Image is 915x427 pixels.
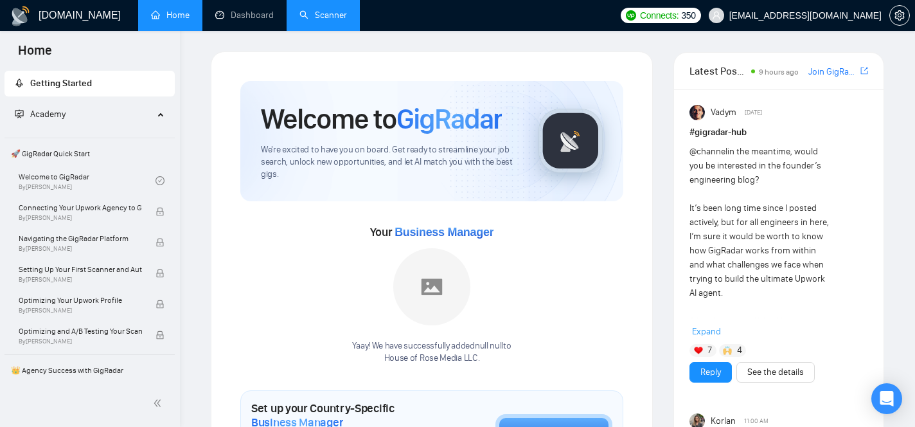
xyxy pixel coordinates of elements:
div: Yaay! We have successfully added null null to [352,340,511,365]
span: lock [155,269,164,278]
h1: # gigradar-hub [689,125,868,140]
a: See the details [747,365,804,379]
span: Vadym [711,105,736,120]
a: dashboardDashboard [215,10,274,21]
span: Optimizing Your Upwork Profile [19,294,142,307]
span: By [PERSON_NAME] [19,276,142,284]
span: lock [155,238,164,247]
span: By [PERSON_NAME] [19,307,142,314]
span: setting [890,10,909,21]
span: By [PERSON_NAME] [19,338,142,345]
a: Welcome to GigRadarBy[PERSON_NAME] [19,167,155,195]
button: Reply [689,362,732,383]
span: 350 [681,8,695,23]
span: Business Manager [395,226,493,239]
p: House of Rose Media LLC . [352,352,511,365]
span: Your [370,225,494,239]
span: Expand [692,326,721,337]
a: Join GigRadar Slack Community [808,65,858,79]
span: Home [8,41,62,68]
li: Getting Started [4,71,175,96]
span: check-circle [155,176,164,185]
span: Optimizing and A/B Testing Your Scanner for Better Results [19,325,142,338]
span: 🚀 GigRadar Quick Start [6,141,173,167]
span: lock [155,300,164,309]
img: gigradar-logo.png [538,109,603,173]
h1: Welcome to [261,102,502,136]
span: lock [155,331,164,340]
span: Academy [30,109,66,120]
span: 👑 Agency Success with GigRadar [6,358,173,383]
span: fund-projection-screen [15,109,24,118]
span: 4 [737,344,742,357]
span: By [PERSON_NAME] [19,245,142,253]
img: placeholder.png [393,248,470,325]
a: searchScanner [299,10,347,21]
img: upwork-logo.png [626,10,636,21]
a: homeHome [151,10,190,21]
span: 7 [707,344,712,357]
img: logo [10,6,31,26]
button: See the details [736,362,815,383]
span: double-left [153,397,166,410]
span: user [712,11,721,20]
span: Setting Up Your First Scanner and Auto-Bidder [19,263,142,276]
span: Connecting Your Upwork Agency to GigRadar [19,201,142,214]
span: export [860,66,868,76]
span: 9 hours ago [759,68,799,77]
a: setting [889,10,910,21]
span: 11:00 AM [744,415,768,427]
span: [DATE] [745,107,762,118]
span: @channel [689,146,727,157]
span: lock [155,207,164,216]
button: setting [889,5,910,26]
img: ❤️ [694,346,703,355]
span: Academy [15,109,66,120]
a: Reply [700,365,721,379]
span: Latest Posts from the GigRadar Community [689,63,747,79]
span: We're excited to have you on board. Get ready to streamline your job search, unlock new opportuni... [261,144,518,181]
span: Connects: [640,8,679,23]
span: rocket [15,78,24,87]
img: 🙌 [723,346,732,355]
span: GigRadar [396,102,502,136]
a: export [860,65,868,77]
span: Getting Started [30,78,92,89]
span: By [PERSON_NAME] [19,214,142,222]
div: Open Intercom Messenger [871,383,902,414]
span: Navigating the GigRadar Platform [19,232,142,245]
img: Vadym [689,105,705,120]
